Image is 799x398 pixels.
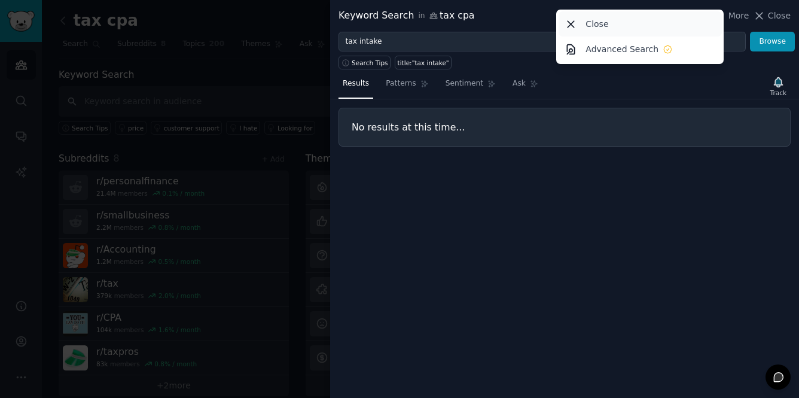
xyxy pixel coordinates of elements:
[418,11,425,22] span: in
[338,56,391,69] button: Search Tips
[766,74,791,99] button: Track
[352,59,388,67] span: Search Tips
[338,74,373,99] a: Results
[716,10,749,22] button: More
[338,32,746,52] input: Try a keyword related to your business
[446,78,483,89] span: Sentiment
[338,8,475,23] div: Keyword Search tax cpa
[585,18,608,31] p: Close
[441,74,500,99] a: Sentiment
[508,74,542,99] a: Ask
[513,78,526,89] span: Ask
[728,10,749,22] span: More
[382,74,432,99] a: Patterns
[753,10,791,22] button: Close
[398,59,449,67] div: title:"tax intake"
[585,43,658,56] p: Advanced Search
[770,89,786,97] div: Track
[395,56,452,69] a: title:"tax intake"
[343,78,369,89] span: Results
[750,32,795,52] button: Browse
[559,37,722,62] a: Advanced Search
[352,121,777,133] h3: No results at this time...
[386,78,416,89] span: Patterns
[768,10,791,22] span: Close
